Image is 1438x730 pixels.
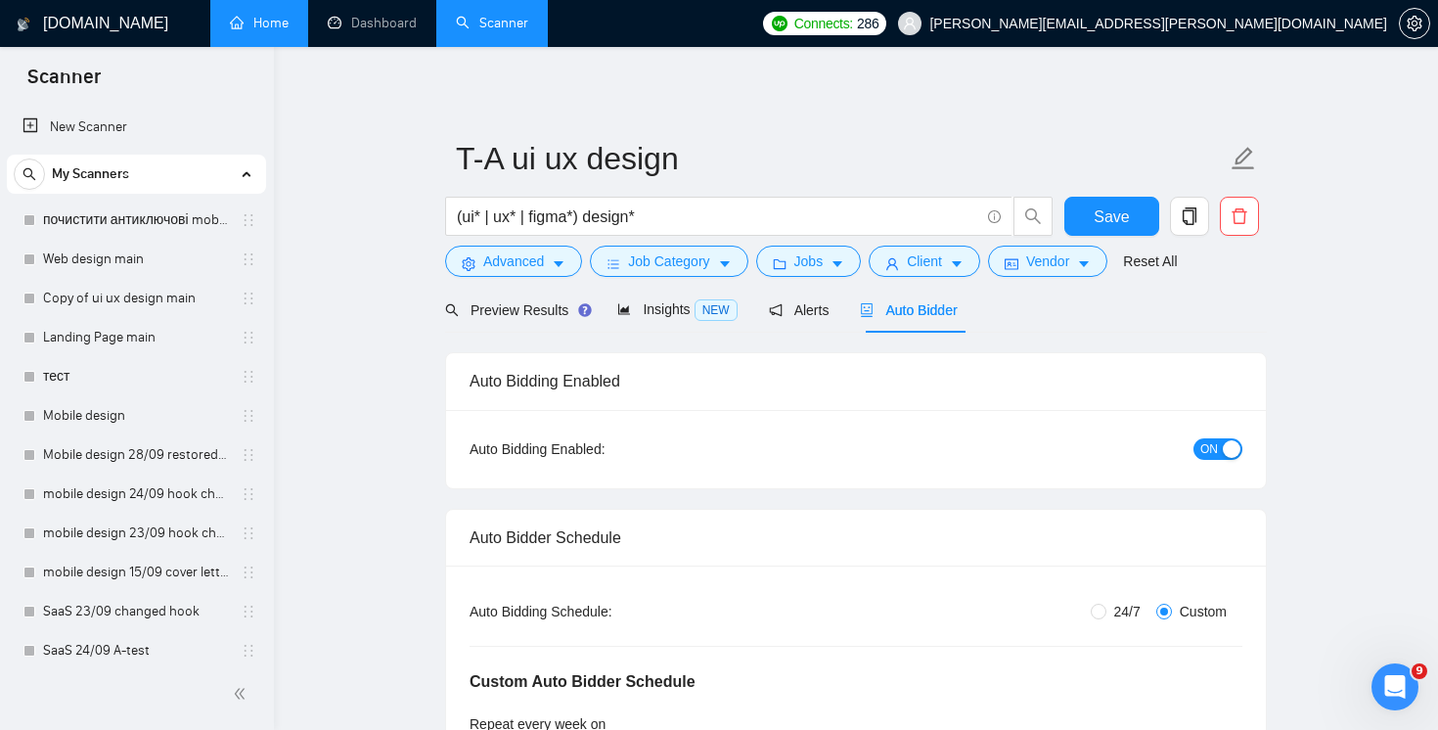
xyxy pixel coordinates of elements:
[241,447,256,463] span: holder
[1123,251,1177,272] a: Reset All
[1014,207,1052,225] span: search
[43,553,229,592] a: mobile design 15/09 cover letter another first part
[1106,601,1148,622] span: 24/7
[860,303,874,317] span: robot
[17,9,30,40] img: logo
[756,246,862,277] button: folderJobscaret-down
[470,438,727,460] div: Auto Bidding Enabled:
[470,353,1242,409] div: Auto Bidding Enabled
[576,301,594,319] div: Tooltip anchor
[43,475,229,514] a: mobile design 24/09 hook changed
[43,279,229,318] a: Copy of ui ux design main
[456,134,1227,183] input: Scanner name...
[988,246,1107,277] button: idcardVendorcaret-down
[230,15,289,31] a: homeHome
[1221,207,1258,225] span: delete
[43,592,229,631] a: SaaS 23/09 changed hook
[241,604,256,619] span: holder
[15,167,44,181] span: search
[14,159,45,190] button: search
[772,16,787,31] img: upwork-logo.png
[1399,16,1430,31] a: setting
[1200,438,1218,460] span: ON
[869,246,980,277] button: userClientcaret-down
[241,408,256,424] span: holder
[241,330,256,345] span: holder
[1399,8,1430,39] button: setting
[43,318,229,357] a: Landing Page main
[903,17,917,30] span: user
[1077,256,1091,271] span: caret-down
[470,510,1242,566] div: Auto Bidder Schedule
[233,684,252,704] span: double-left
[794,13,853,34] span: Connects:
[43,631,229,670] a: SaaS 24/09 A-test
[43,240,229,279] a: Web design main
[445,302,586,318] span: Preview Results
[470,601,727,622] div: Auto Bidding Schedule:
[457,205,979,229] input: Search Freelance Jobs...
[241,525,256,541] span: holder
[1371,663,1418,710] iframe: Intercom live chat
[831,256,844,271] span: caret-down
[12,63,116,104] span: Scanner
[43,435,229,475] a: Mobile design 28/09 restored to first version
[1220,197,1259,236] button: delete
[241,291,256,306] span: holder
[1231,146,1256,171] span: edit
[885,256,899,271] span: user
[1170,197,1209,236] button: copy
[718,256,732,271] span: caret-down
[617,301,737,317] span: Insights
[470,670,696,694] h5: Custom Auto Bidder Schedule
[590,246,747,277] button: barsJob Categorycaret-down
[1013,197,1053,236] button: search
[241,643,256,659] span: holder
[988,210,1001,223] span: info-circle
[628,251,709,272] span: Job Category
[1400,16,1429,31] span: setting
[241,565,256,580] span: holder
[462,256,475,271] span: setting
[7,108,266,147] li: New Scanner
[241,212,256,228] span: holder
[1005,256,1018,271] span: idcard
[769,302,830,318] span: Alerts
[445,303,459,317] span: search
[860,302,957,318] span: Auto Bidder
[241,251,256,267] span: holder
[769,303,783,317] span: notification
[794,251,824,272] span: Jobs
[617,302,631,316] span: area-chart
[857,13,878,34] span: 286
[695,299,738,321] span: NEW
[907,251,942,272] span: Client
[43,396,229,435] a: Mobile design
[43,201,229,240] a: почистити антиключові mobile design main
[456,15,528,31] a: searchScanner
[22,108,250,147] a: New Scanner
[43,357,229,396] a: тест
[43,514,229,553] a: mobile design 23/09 hook changed
[1094,205,1129,229] span: Save
[241,369,256,385] span: holder
[1172,601,1235,622] span: Custom
[773,256,786,271] span: folder
[52,155,129,194] span: My Scanners
[1064,197,1159,236] button: Save
[1412,663,1427,679] span: 9
[445,246,582,277] button: settingAdvancedcaret-down
[950,256,964,271] span: caret-down
[241,486,256,502] span: holder
[607,256,620,271] span: bars
[1026,251,1069,272] span: Vendor
[1171,207,1208,225] span: copy
[328,15,417,31] a: dashboardDashboard
[483,251,544,272] span: Advanced
[552,256,565,271] span: caret-down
